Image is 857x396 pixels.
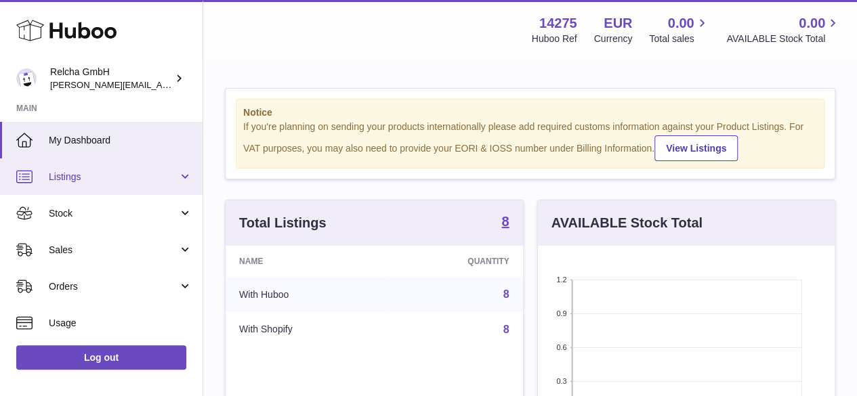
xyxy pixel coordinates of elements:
[726,14,841,45] a: 0.00 AVAILABLE Stock Total
[226,246,385,277] th: Name
[50,66,172,91] div: Relcha GmbH
[799,14,825,32] span: 0.00
[654,135,738,161] a: View Listings
[556,309,566,317] text: 0.9
[49,244,178,257] span: Sales
[539,14,577,32] strong: 14275
[16,68,37,89] img: rachel@consultprestige.com
[594,32,633,45] div: Currency
[556,377,566,385] text: 0.3
[501,215,509,231] a: 8
[551,214,703,232] h3: AVAILABLE Stock Total
[726,32,841,45] span: AVAILABLE Stock Total
[49,134,192,147] span: My Dashboard
[226,312,385,347] td: With Shopify
[385,246,522,277] th: Quantity
[503,324,509,335] a: 8
[16,345,186,370] a: Log out
[49,317,192,330] span: Usage
[49,280,178,293] span: Orders
[501,215,509,228] strong: 8
[556,343,566,351] text: 0.6
[649,14,709,45] a: 0.00 Total sales
[49,207,178,220] span: Stock
[226,277,385,312] td: With Huboo
[49,171,178,183] span: Listings
[604,14,632,32] strong: EUR
[243,106,817,119] strong: Notice
[503,288,509,300] a: 8
[556,276,566,284] text: 1.2
[243,120,817,161] div: If you're planning on sending your products internationally please add required customs informati...
[532,32,577,45] div: Huboo Ref
[239,214,327,232] h3: Total Listings
[50,79,272,90] span: [PERSON_NAME][EMAIL_ADDRESS][DOMAIN_NAME]
[668,14,694,32] span: 0.00
[649,32,709,45] span: Total sales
